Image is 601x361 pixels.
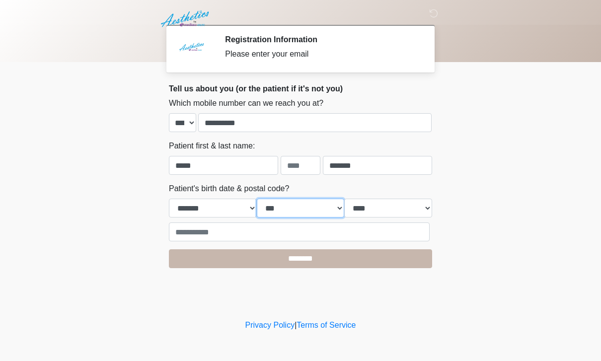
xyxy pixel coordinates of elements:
[159,7,213,30] img: Aesthetics by Emediate Cure Logo
[169,183,289,195] label: Patient's birth date & postal code?
[225,35,417,44] h2: Registration Information
[297,321,356,329] a: Terms of Service
[295,321,297,329] a: |
[225,48,417,60] div: Please enter your email
[169,84,432,93] h2: Tell us about you (or the patient if it's not you)
[169,140,255,152] label: Patient first & last name:
[176,35,206,65] img: Agent Avatar
[169,97,323,109] label: Which mobile number can we reach you at?
[245,321,295,329] a: Privacy Policy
